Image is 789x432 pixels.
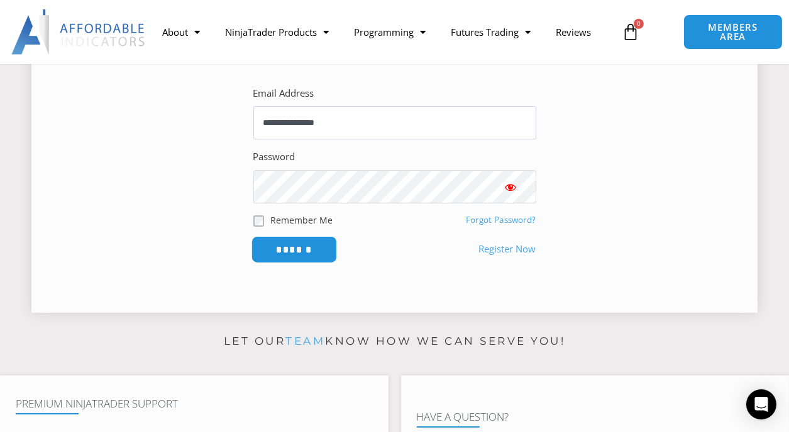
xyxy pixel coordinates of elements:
[285,335,325,347] a: team
[11,9,146,55] img: LogoAI | Affordable Indicators – NinjaTrader
[417,411,774,423] h4: Have A Question?
[486,170,536,203] button: Show password
[342,18,439,46] a: Programming
[253,148,295,166] label: Password
[479,240,536,258] a: Register Now
[150,18,616,46] nav: Menu
[683,14,783,50] a: MEMBERS AREA
[544,18,604,46] a: Reviews
[603,14,658,50] a: 0
[213,18,342,46] a: NinjaTrader Products
[634,19,644,29] span: 0
[150,18,213,46] a: About
[16,397,373,410] h4: Premium NinjaTrader Support
[270,213,333,227] label: Remember Me
[466,214,536,225] a: Forgot Password?
[746,389,776,419] div: Open Intercom Messenger
[697,23,770,41] span: MEMBERS AREA
[253,85,314,102] label: Email Address
[439,18,544,46] a: Futures Trading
